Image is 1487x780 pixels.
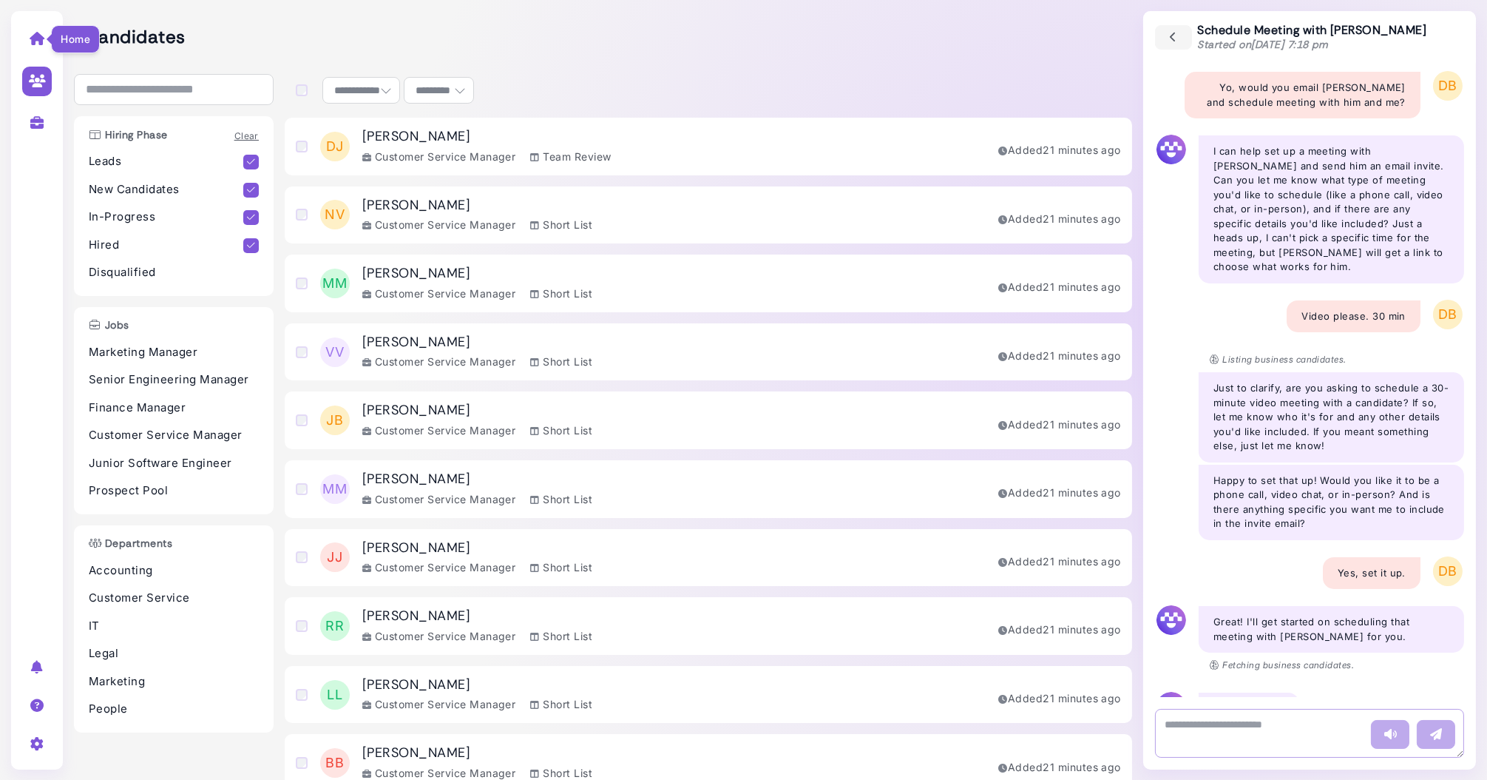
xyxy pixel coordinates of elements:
[1251,38,1329,51] time: [DATE] 7:18 pm
[1433,71,1463,101] span: DB
[320,748,350,778] span: BB
[1213,381,1449,454] p: Just to clarify, are you asking to schedule a 30-minute video meeting with a candidate? If so, le...
[530,354,592,369] div: Short List
[89,483,259,500] p: Prospect Pool
[320,406,350,435] span: JB
[89,400,259,417] p: Finance Manager
[1210,353,1347,366] p: Listing business candidates.
[81,319,137,332] h3: Jobs
[998,759,1121,775] div: Added
[1198,23,1427,52] div: Schedule Meeting with [PERSON_NAME]
[1043,144,1121,156] time: Sep 03, 2025
[530,423,592,438] div: Short List
[320,542,350,572] span: JJ
[530,217,592,232] div: Short List
[1043,761,1121,773] time: Sep 03, 2025
[998,279,1121,295] div: Added
[998,142,1121,158] div: Added
[14,19,61,57] a: Home
[51,25,100,53] div: Home
[1043,212,1121,225] time: Sep 03, 2025
[1433,557,1463,586] span: DB
[89,344,259,361] p: Marketing Manager
[362,217,516,232] div: Customer Service Manager
[1043,692,1121,705] time: Sep 03, 2025
[998,348,1121,363] div: Added
[81,129,175,141] h3: Hiring Phase
[1198,38,1330,51] span: Started on
[362,696,516,712] div: Customer Service Manager
[89,673,259,690] p: Marketing
[1287,300,1420,333] div: Video please. 30 min
[89,153,243,170] p: Leads
[234,130,259,141] a: Clear
[320,611,350,641] span: RR
[362,266,592,282] h3: [PERSON_NAME]
[81,537,180,550] h3: Departments
[1433,300,1463,329] span: DB
[89,455,259,472] p: Junior Software Engineer
[1043,418,1121,431] time: Sep 03, 2025
[362,129,612,145] h3: [PERSON_NAME]
[1210,659,1354,672] p: Fetching business candidates.
[362,608,592,625] h3: [PERSON_NAME]
[320,269,350,298] span: MM
[998,622,1121,637] div: Added
[530,559,592,575] div: Short List
[89,209,243,226] p: In-Progress
[530,696,592,712] div: Short List
[1213,474,1449,531] p: Happy to set that up! Would you like it to be a phone call, video chat, or in-person? And is ther...
[530,491,592,507] div: Short List
[89,181,243,198] p: New Candidates
[998,554,1121,569] div: Added
[362,745,592,761] h3: [PERSON_NAME]
[362,403,592,419] h3: [PERSON_NAME]
[362,198,592,214] h3: [PERSON_NAME]
[89,562,259,579] p: Accounting
[86,27,1132,48] h2: Candidates
[89,371,259,389] p: Senior Engineering Manager
[530,286,592,301] div: Short List
[89,590,259,607] p: Customer Service
[362,677,592,693] h3: [PERSON_NAME]
[1213,615,1449,644] p: Great! I'll get started on scheduling that meeting with [PERSON_NAME] for you.
[362,423,516,438] div: Customer Service Manager
[1043,555,1121,568] time: Sep 03, 2025
[362,286,516,301] div: Customer Service Manager
[1043,280,1121,293] time: Sep 03, 2025
[362,334,592,351] h3: [PERSON_NAME]
[362,628,516,644] div: Customer Service Manager
[320,200,350,229] span: NV
[998,690,1121,706] div: Added
[362,540,592,557] h3: [PERSON_NAME]
[89,427,259,444] p: Customer Service Manager
[89,618,259,635] p: IT
[362,491,516,507] div: Customer Service Manager
[320,337,350,367] span: VV
[998,417,1121,432] div: Added
[362,471,592,488] h3: [PERSON_NAME]
[1043,486,1121,499] time: Sep 03, 2025
[1043,623,1121,636] time: Sep 03, 2025
[89,645,259,662] p: Legal
[362,149,516,164] div: Customer Service Manager
[89,264,259,281] p: Disqualified
[1185,72,1420,118] div: Yo, would you email [PERSON_NAME] and schedule meeting with him and me?
[362,354,516,369] div: Customer Service Manager
[1213,144,1449,275] p: I can help set up a meeting with [PERSON_NAME] and send him an email invite. Can you let me know ...
[320,474,350,504] span: MM
[530,628,592,644] div: Short List
[1043,349,1121,362] time: Sep 03, 2025
[1323,557,1420,590] div: Yes, set it up.
[998,211,1121,226] div: Added
[362,559,516,575] div: Customer Service Manager
[89,237,243,254] p: Hired
[89,701,259,718] p: People
[998,485,1121,500] div: Added
[320,680,350,710] span: LL
[530,149,611,164] div: Team Review
[320,132,350,161] span: DJ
